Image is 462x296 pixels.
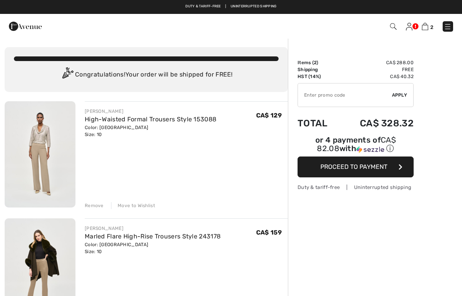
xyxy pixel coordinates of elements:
td: Shipping [298,66,339,73]
a: High-Waisted Formal Trousers Style 153088 [85,116,216,123]
td: CA$ 328.32 [339,110,414,136]
div: Duty & tariff-free | Uninterrupted shipping [298,184,414,191]
span: 2 [314,60,317,65]
div: Move to Wishlist [111,202,155,209]
div: Congratulations! Your order will be shipped for FREE! [14,67,279,83]
a: 1ère Avenue [9,22,42,29]
td: HST (14%) [298,73,339,80]
td: CA$ 40.32 [339,73,414,80]
div: or 4 payments of with [298,136,414,154]
span: Apply [392,92,407,99]
img: Menu [444,23,452,31]
div: Remove [85,202,104,209]
td: Free [339,66,414,73]
td: Items ( ) [298,59,339,66]
img: Search [390,23,397,30]
a: 2 [422,22,433,31]
div: [PERSON_NAME] [85,225,221,232]
div: or 4 payments ofCA$ 82.08withSezzle Click to learn more about Sezzle [298,136,414,157]
span: CA$ 82.08 [317,135,396,153]
img: Congratulation2.svg [60,67,75,83]
span: Proceed to Payment [320,163,387,170]
div: Color: [GEOGRAPHIC_DATA] Size: 10 [85,124,216,138]
span: 2 [430,24,433,30]
div: [PERSON_NAME] [85,108,216,115]
img: 1ère Avenue [9,19,42,34]
td: Total [298,110,339,136]
img: Shopping Bag [422,23,428,30]
div: Color: [GEOGRAPHIC_DATA] Size: 10 [85,241,221,255]
input: Promo code [298,83,392,107]
span: CA$ 129 [256,112,282,119]
img: High-Waisted Formal Trousers Style 153088 [5,101,75,208]
span: CA$ 159 [256,229,282,236]
img: Sezzle [356,146,384,153]
a: Marled Flare High-Rise Trousers Style 243178 [85,233,221,240]
td: CA$ 288.00 [339,59,414,66]
button: Proceed to Payment [298,157,414,177]
img: My Info [406,23,412,31]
